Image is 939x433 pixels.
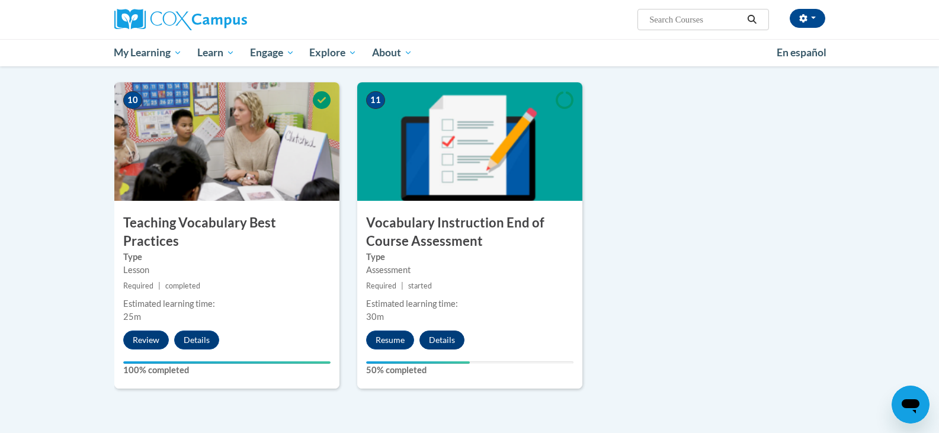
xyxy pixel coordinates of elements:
[114,46,182,60] span: My Learning
[123,297,331,310] div: Estimated learning time:
[242,39,302,66] a: Engage
[372,46,412,60] span: About
[401,281,403,290] span: |
[165,281,200,290] span: completed
[123,264,331,277] div: Lesson
[123,91,142,109] span: 10
[777,46,826,59] span: En español
[419,331,464,349] button: Details
[790,9,825,28] button: Account Settings
[366,91,385,109] span: 11
[97,39,843,66] div: Main menu
[364,39,420,66] a: About
[123,361,331,364] div: Your progress
[158,281,161,290] span: |
[107,39,190,66] a: My Learning
[123,281,153,290] span: Required
[114,214,339,251] h3: Teaching Vocabulary Best Practices
[123,364,331,377] label: 100% completed
[743,12,761,27] button: Search
[309,46,357,60] span: Explore
[408,281,432,290] span: started
[114,9,247,30] img: Cox Campus
[190,39,242,66] a: Learn
[366,281,396,290] span: Required
[366,297,573,310] div: Estimated learning time:
[892,386,930,424] iframe: Button to launch messaging window
[197,46,235,60] span: Learn
[366,312,384,322] span: 30m
[366,364,573,377] label: 50% completed
[250,46,294,60] span: Engage
[302,39,364,66] a: Explore
[366,361,470,364] div: Your progress
[123,251,331,264] label: Type
[123,331,169,349] button: Review
[123,312,141,322] span: 25m
[357,82,582,201] img: Course Image
[114,82,339,201] img: Course Image
[648,12,743,27] input: Search Courses
[114,9,339,30] a: Cox Campus
[366,264,573,277] div: Assessment
[357,214,582,251] h3: Vocabulary Instruction End of Course Assessment
[366,331,414,349] button: Resume
[174,331,219,349] button: Details
[769,40,834,65] a: En español
[366,251,573,264] label: Type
